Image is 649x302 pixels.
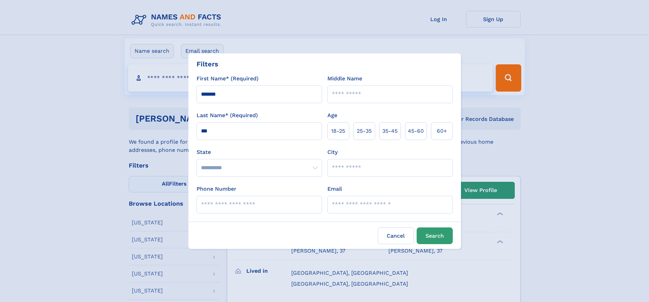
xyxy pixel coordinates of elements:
span: 35‑45 [382,127,398,135]
label: Cancel [378,227,414,244]
span: 18‑25 [331,127,345,135]
label: City [327,148,338,156]
div: Filters [197,59,218,69]
label: Middle Name [327,75,362,83]
label: Last Name* (Required) [197,111,258,120]
span: 60+ [437,127,447,135]
span: 25‑35 [357,127,372,135]
label: Age [327,111,337,120]
label: State [197,148,322,156]
label: Email [327,185,342,193]
label: First Name* (Required) [197,75,259,83]
button: Search [417,227,453,244]
label: Phone Number [197,185,236,193]
span: 45‑60 [408,127,424,135]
